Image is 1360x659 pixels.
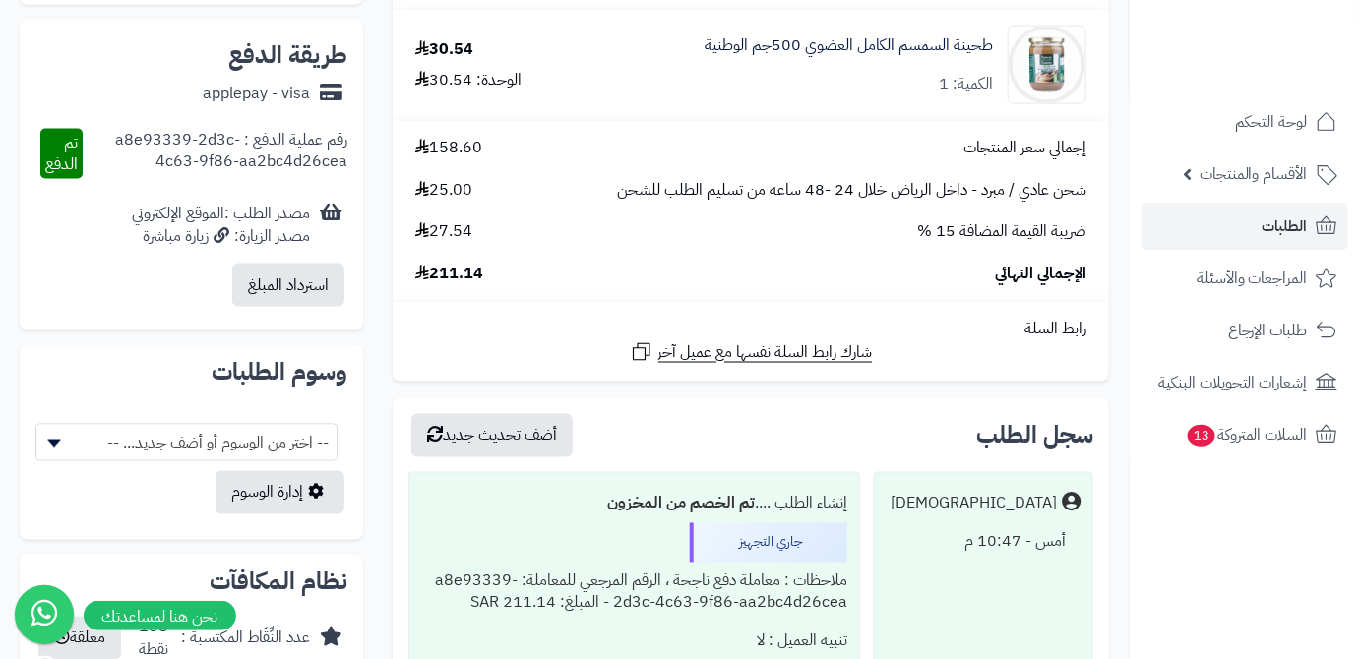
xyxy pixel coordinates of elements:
[658,342,873,365] span: شارك رابط السلة نفسها مع عميل آخر
[1188,425,1215,447] span: 13
[415,179,472,202] span: 25.00
[891,493,1057,515] div: [DEMOGRAPHIC_DATA]
[630,340,873,365] a: شارك رابط السلة نفسها مع عميل آخر
[132,225,310,248] div: مصدر الزيارة: زيارة مباشرة
[232,264,344,307] button: استرداد المبلغ
[35,570,347,594] h2: نظام المكافآت
[401,318,1101,340] div: رابط السلة
[617,179,1086,202] span: شحن عادي / مبرد - داخل الرياض خلال 24 -48 ساعه من تسليم الطلب للشحن
[415,220,472,243] span: 27.54
[939,73,993,95] div: الكمية: 1
[1200,160,1308,188] span: الأقسام والمنتجات
[1158,369,1308,396] span: إشعارات التحويلات البنكية
[690,523,847,563] div: جاري التجهيز
[1009,26,1085,104] img: 1750170204-6281062554715-90x90.jpg
[45,131,78,177] span: تم الدفع
[963,137,1086,159] span: إجمالي سعر المنتجات
[421,563,847,624] div: ملاحظات : معاملة دفع ناجحة ، الرقم المرجعي للمعاملة: a8e93339-2d3c-4c63-9f86-aa2bc4d26cea - المبل...
[83,129,347,180] div: رقم عملية الدفع : a8e93339-2d3c-4c63-9f86-aa2bc4d26cea
[1142,307,1348,354] a: طلبات الإرجاع
[411,414,573,457] button: أضف تحديث جديد
[1197,265,1308,292] span: المراجعات والأسئلة
[1226,55,1341,96] img: logo-2.png
[1142,203,1348,250] a: الطلبات
[132,203,310,248] div: مصدر الطلب :الموقع الإلكتروني
[917,220,1086,243] span: ضريبة القيمة المضافة 15 %
[1263,212,1308,240] span: الطلبات
[705,34,993,57] a: طحينة السمسم الكامل العضوي 500جم الوطنية
[415,69,522,91] div: الوحدة: 30.54
[216,471,344,514] a: إدارة الوسوم
[36,425,337,462] span: -- اختر من الوسوم أو أضف جديد... --
[203,83,310,105] div: applepay - visa
[421,485,847,523] div: إنشاء الطلب ....
[1142,359,1348,406] a: إشعارات التحويلات البنكية
[1228,317,1308,344] span: طلبات الإرجاع
[1142,255,1348,302] a: المراجعات والأسئلة
[887,523,1081,562] div: أمس - 10:47 م
[1235,108,1308,136] span: لوحة التحكم
[995,263,1086,285] span: الإجمالي النهائي
[976,424,1093,448] h3: سجل الطلب
[415,137,482,159] span: 158.60
[181,628,310,650] div: عدد النِّقَاط المكتسبة :
[415,38,473,61] div: 30.54
[35,424,338,461] span: -- اختر من الوسوم أو أضف جديد... --
[35,361,347,385] h2: وسوم الطلبات
[228,43,347,67] h2: طريقة الدفع
[1142,411,1348,458] a: السلات المتروكة13
[1142,98,1348,146] a: لوحة التحكم
[1186,421,1308,449] span: السلات المتروكة
[607,492,755,515] b: تم الخصم من المخزون
[415,263,483,285] span: 211.14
